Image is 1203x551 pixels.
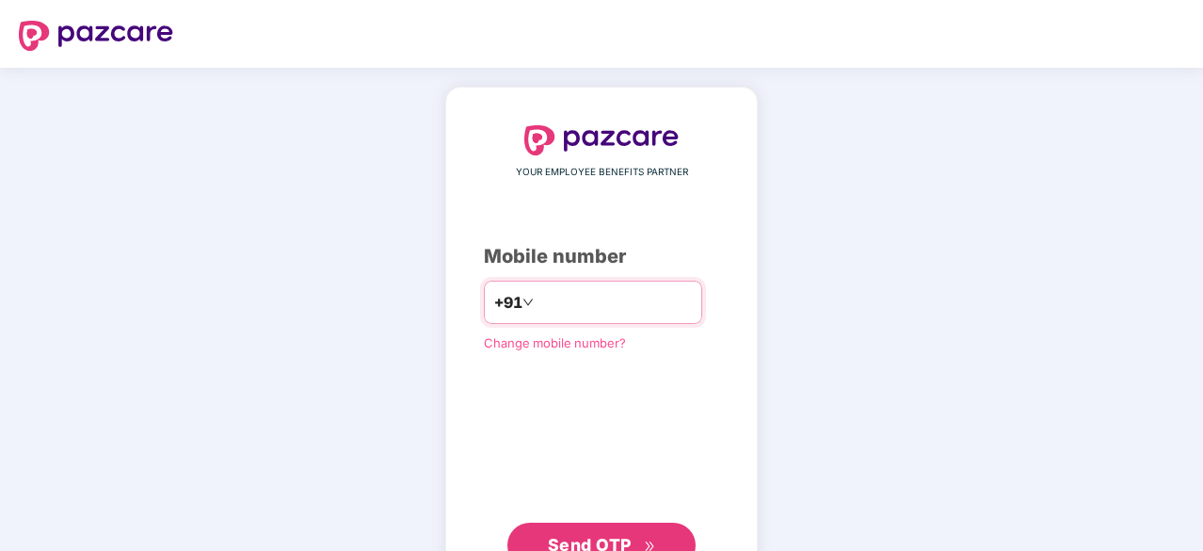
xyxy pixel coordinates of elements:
a: Change mobile number? [484,335,626,350]
img: logo [19,21,173,51]
span: YOUR EMPLOYEE BENEFITS PARTNER [516,165,688,180]
span: +91 [494,291,522,315]
img: logo [524,125,679,155]
span: down [522,297,534,308]
div: Mobile number [484,242,719,271]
